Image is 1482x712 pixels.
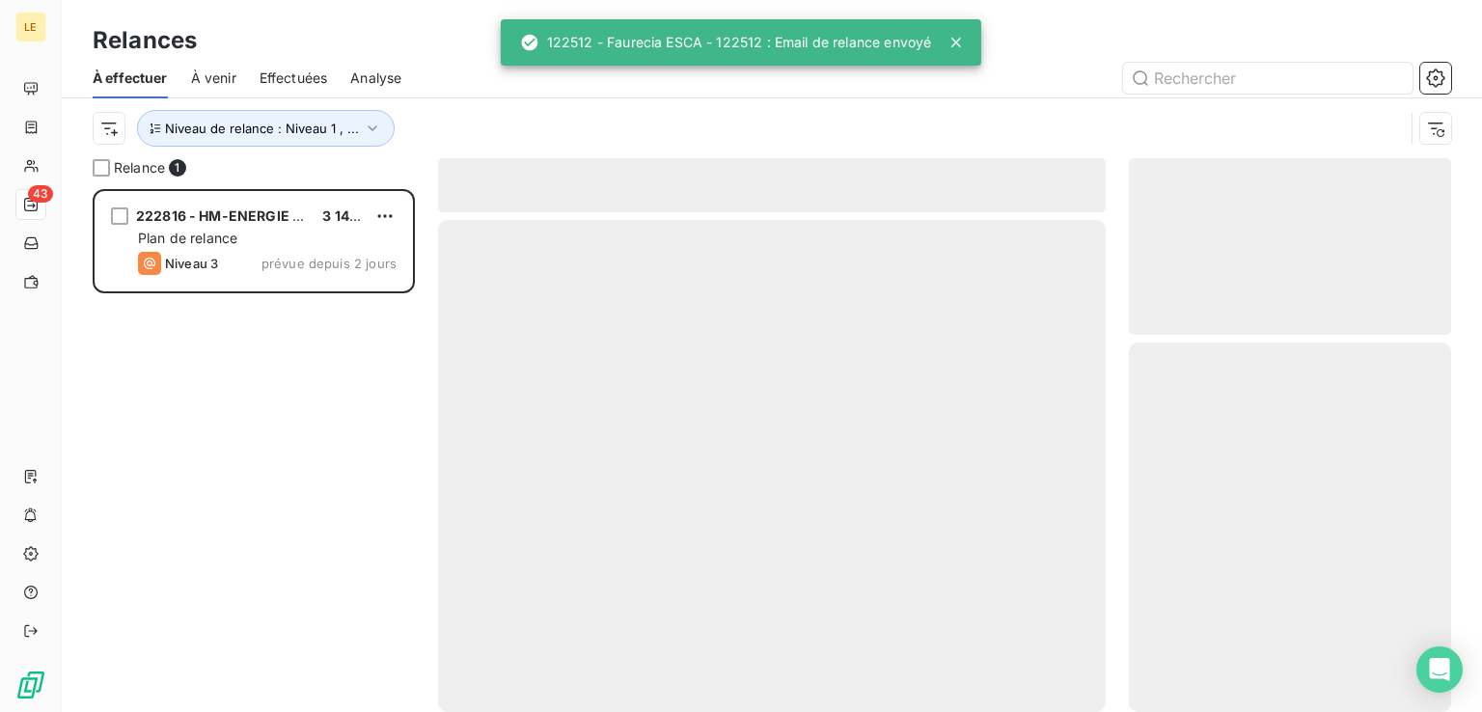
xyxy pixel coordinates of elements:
h3: Relances [93,23,197,58]
button: Niveau de relance : Niveau 1 , ... [137,110,395,147]
span: Niveau 3 [165,256,218,271]
span: prévue depuis 2 jours [261,256,397,271]
img: Logo LeanPay [15,670,46,700]
span: 43 [28,185,53,203]
span: À effectuer [93,68,168,88]
span: 3 142,90 € [322,207,394,224]
div: Open Intercom Messenger [1416,646,1463,693]
span: 222816 - HM-ENERGIE & AUTOMATISMES [136,207,417,224]
span: Niveau de relance : Niveau 1 , ... [165,121,359,136]
span: À venir [191,68,236,88]
span: Relance [114,158,165,178]
span: Effectuées [260,68,328,88]
input: Rechercher [1123,63,1413,94]
span: Analyse [350,68,401,88]
span: Plan de relance [138,230,237,246]
span: 1 [169,159,186,177]
div: LE [15,12,46,42]
div: grid [93,189,415,712]
div: 122512 - Faurecia ESCA - 122512 : Email de relance envoyé [520,25,932,60]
